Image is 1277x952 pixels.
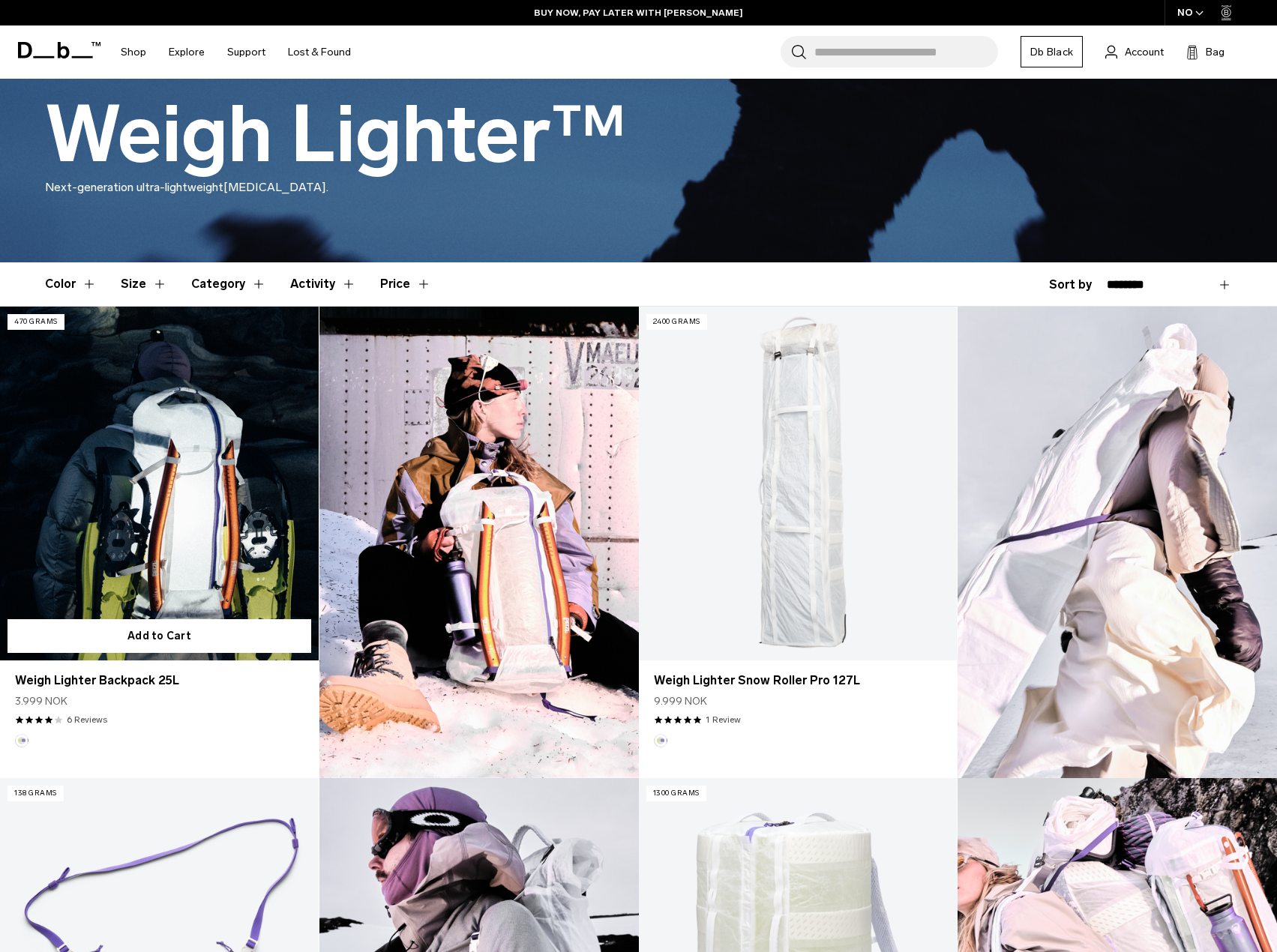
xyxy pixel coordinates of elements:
p: 2400 grams [646,314,707,330]
a: Db Black [1021,36,1083,67]
button: Toggle Filter [290,262,356,306]
span: Account [1125,44,1164,60]
button: Toggle Filter [45,262,97,306]
button: Toggle Price [380,262,431,306]
button: Aurora [654,734,667,747]
img: Content block image [319,307,639,778]
span: [MEDICAL_DATA]. [223,180,328,194]
p: 1300 grams [646,786,706,801]
a: Weigh Lighter Snow Roller Pro 127L [654,672,943,690]
button: Toggle Filter [191,262,266,306]
a: Account [1105,43,1164,61]
span: Bag [1206,44,1225,60]
h1: Weigh Lighter™ [45,91,626,178]
a: 1 reviews [706,713,741,726]
p: 138 grams [7,786,64,801]
a: Lost & Found [288,25,351,79]
span: 3.999 NOK [15,693,67,709]
img: Content block image [958,307,1277,778]
nav: Main Navigation [109,25,362,79]
button: Add to Cart [7,619,311,653]
button: Bag [1186,43,1225,61]
p: 470 grams [7,314,64,330]
a: Explore [169,25,205,79]
a: Weigh Lighter Backpack 25L [15,672,304,690]
span: 9.999 NOK [654,693,707,709]
button: Aurora [15,734,28,747]
a: BUY NOW, PAY LATER WITH [PERSON_NAME] [534,6,743,19]
a: Shop [121,25,146,79]
a: 6 reviews [67,713,107,726]
span: Next-generation ultra-lightweight [45,180,223,194]
button: Toggle Filter [121,262,167,306]
a: Support [227,25,265,79]
a: Weigh Lighter Snow Roller Pro 127L [639,307,958,660]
